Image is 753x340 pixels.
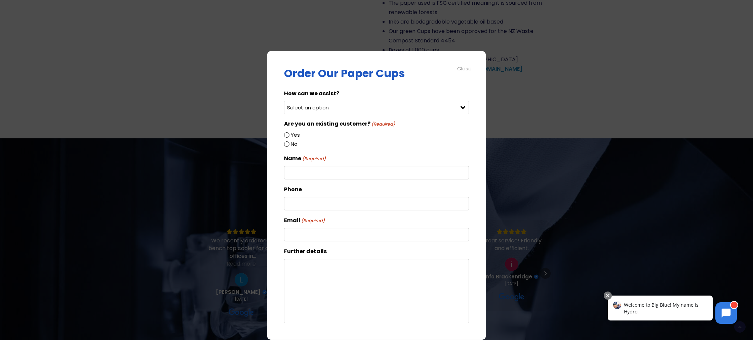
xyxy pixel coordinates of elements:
label: How can we assist? [284,89,339,98]
div: Close [457,65,472,72]
label: Email [284,216,325,225]
label: Name [284,154,326,163]
span: (Required) [371,121,395,128]
legend: Are you an existing customer? [284,120,395,128]
iframe: Chatbot [601,290,744,331]
label: Phone [284,185,302,194]
label: Further details [284,247,327,256]
p: Order Our Paper Cups [284,68,469,79]
label: No [291,140,298,148]
span: (Required) [301,217,325,225]
span: (Required) [302,155,326,163]
label: Yes [291,131,300,139]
